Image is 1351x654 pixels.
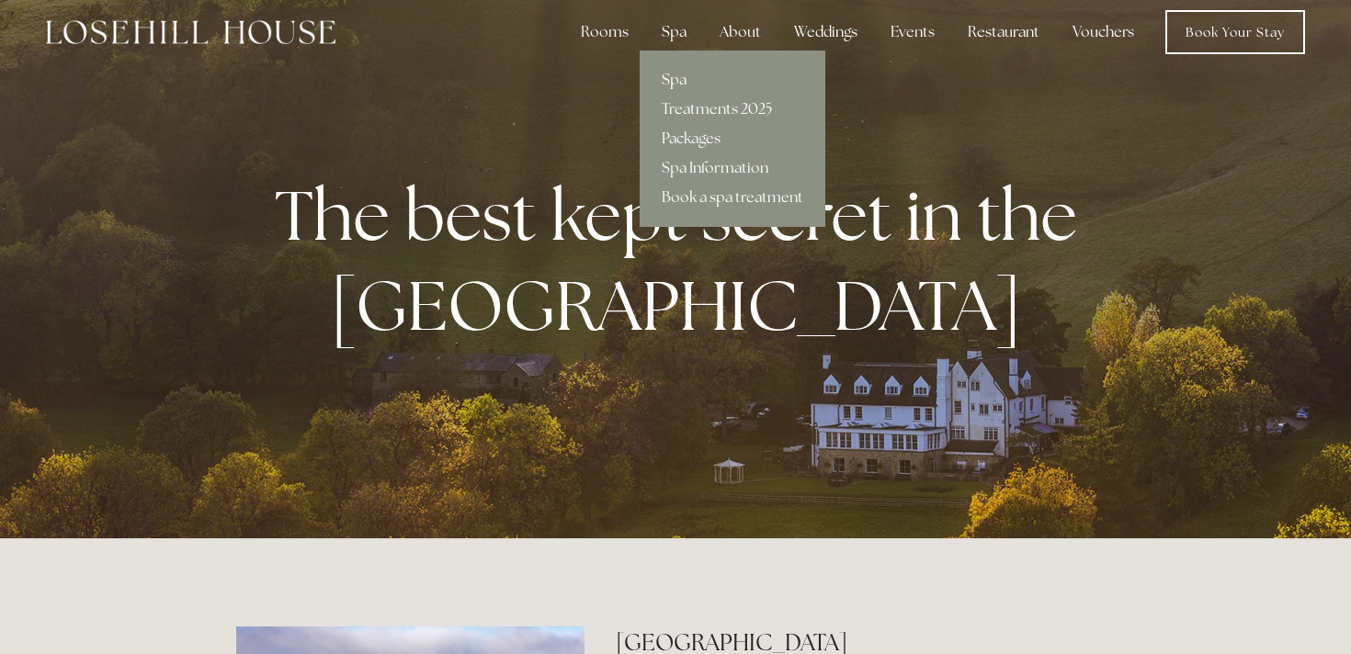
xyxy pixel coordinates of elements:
strong: The best kept secret in the [GEOGRAPHIC_DATA] [275,170,1092,350]
div: Restaurant [953,14,1054,51]
a: Spa [640,65,825,95]
a: Spa Information [640,153,825,183]
a: Book Your Stay [1165,10,1305,54]
div: Weddings [779,14,872,51]
a: Packages [640,124,825,153]
div: Rooms [566,14,643,51]
div: Spa [647,14,701,51]
a: Book a spa treatment [640,183,825,212]
img: Losehill House [46,20,335,44]
a: Treatments 2025 [640,95,825,124]
a: Vouchers [1058,14,1149,51]
div: Events [876,14,949,51]
div: About [705,14,776,51]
